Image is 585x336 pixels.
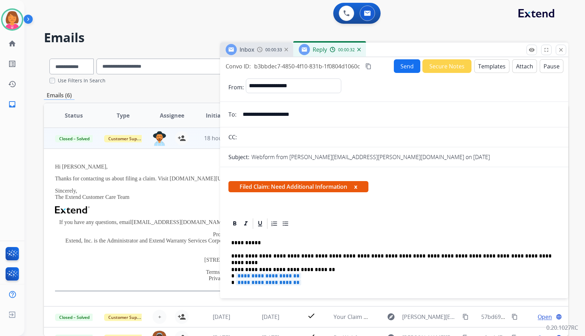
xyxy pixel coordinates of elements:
span: Customer Support [104,314,149,321]
button: Templates [474,59,509,73]
p: Terms of Service - Privacy Policy - [55,269,459,282]
span: [DATE] [262,313,279,321]
p: Sincerely, The Extend Customer Care Team [55,188,459,201]
span: 00:00:33 [265,47,282,53]
div: Italic [241,218,251,229]
p: Convo ID: [226,62,251,70]
button: Pause [540,59,563,73]
p: Subject: [228,153,249,161]
p: CC: [228,133,237,141]
mat-icon: person_add [178,134,186,142]
button: + [153,310,166,324]
button: Send [394,59,420,73]
mat-icon: check [307,312,315,320]
p: Product Protection powered by Extend. Extend, Inc. is the Administrator and Extend Warranty Servi... [55,231,459,263]
span: Closed – Solved [55,314,94,321]
button: Attach [512,59,537,73]
mat-icon: remove_red_eye [529,47,535,53]
span: Filed Claim: Need Additional Information [228,181,368,192]
span: Inbox [240,46,254,53]
span: Assignee [160,111,184,120]
span: b3bbdec7-4850-4f10-831b-1f0804d1060c [254,62,360,70]
span: 00:00:32 [338,47,355,53]
span: [PERSON_NAME][EMAIL_ADDRESS][PERSON_NAME][DOMAIN_NAME] [402,313,458,321]
div: Underline [255,218,265,229]
span: + [158,313,161,321]
mat-icon: home [8,39,16,48]
p: Webform from [PERSON_NAME][EMAIL_ADDRESS][PERSON_NAME][DOMAIN_NAME] on [DATE] [251,153,490,161]
span: 18 hours ago [204,134,239,142]
div: Bold [229,218,240,229]
span: Open [538,313,552,321]
span: Closed – Solved [55,135,94,142]
p: Thanks for contacting us about filing a claim. Visit [DOMAIN_NAME][URL] for 24/7 online support w... [55,176,459,182]
label: Use Filters In Search [58,77,106,84]
img: avatar [2,10,22,29]
img: Extend Logo [55,206,90,214]
p: From: [228,83,244,91]
p: Emails (6) [44,91,75,100]
mat-icon: person_add [178,313,186,321]
span: Status [65,111,83,120]
span: Type [117,111,130,120]
button: Secure Notes [422,59,471,73]
mat-icon: language [556,314,562,320]
mat-icon: content_copy [512,314,518,320]
p: If you have any questions, email or call [PHONE_NUMBER] [DATE]-[DATE], 9am-8pm EST and [DATE] & [... [55,219,459,225]
button: x [354,182,357,191]
span: Customer Support [104,135,149,142]
a: [EMAIL_ADDRESS][DOMAIN_NAME] [132,219,227,225]
h2: Emails [44,31,568,45]
span: [DATE] [213,313,230,321]
mat-icon: close [558,47,564,53]
mat-icon: explore [387,313,395,321]
span: Reply [313,46,327,53]
mat-icon: content_copy [365,63,372,69]
p: To: [228,110,236,119]
p: 0.20.1027RC [546,323,578,332]
div: Ordered List [269,218,280,229]
div: Bullet List [280,218,291,229]
img: agent-avatar [153,131,166,146]
mat-icon: history [8,80,16,88]
span: Your Claim with Extend [334,313,394,321]
mat-icon: content_copy [462,314,469,320]
span: Initial Date [206,111,237,120]
p: Hi [PERSON_NAME], [55,164,459,170]
mat-icon: list_alt [8,60,16,68]
mat-icon: inbox [8,100,16,109]
mat-icon: fullscreen [543,47,549,53]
